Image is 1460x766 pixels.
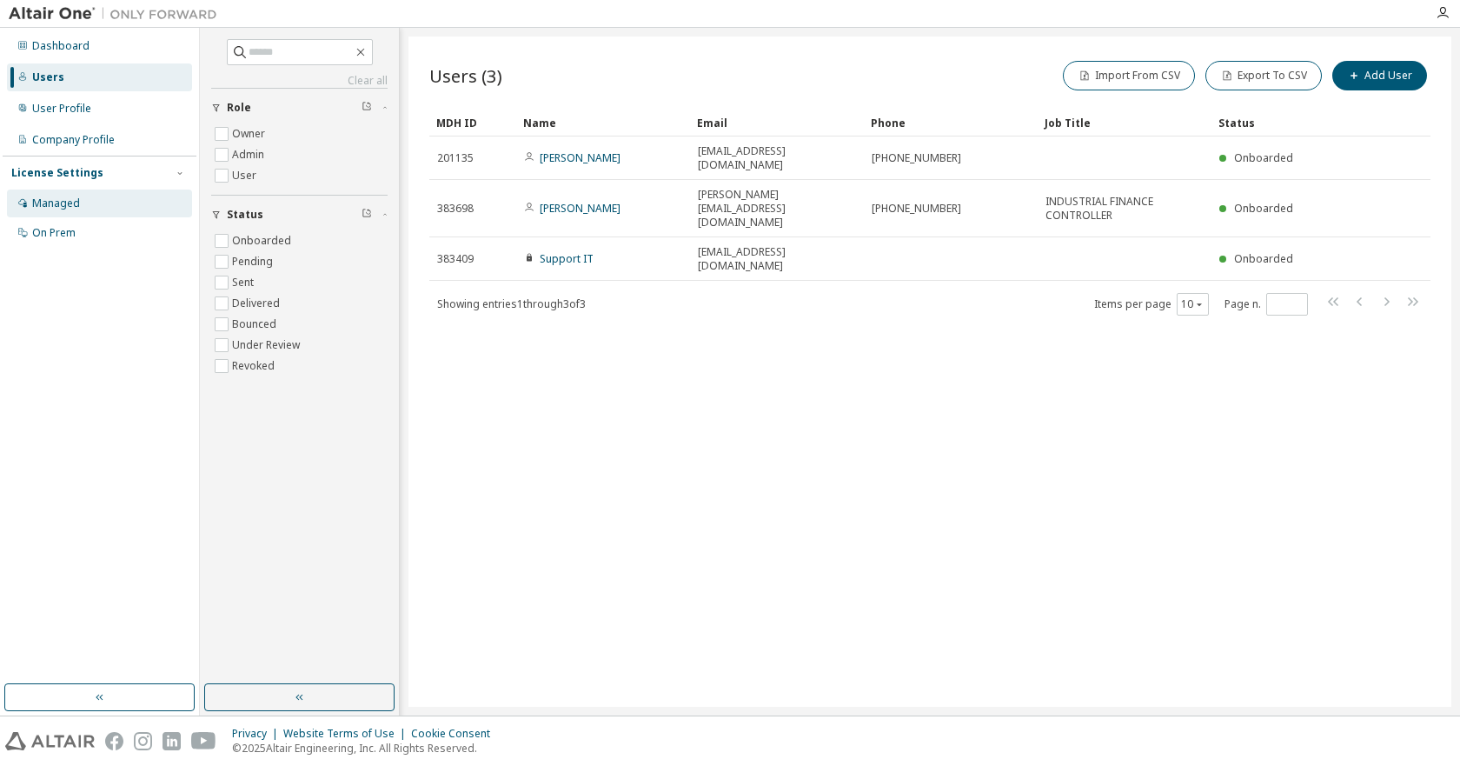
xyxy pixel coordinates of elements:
[211,74,388,88] a: Clear all
[191,732,216,750] img: youtube.svg
[227,208,263,222] span: Status
[1224,293,1308,316] span: Page n.
[105,732,123,750] img: facebook.svg
[232,123,269,144] label: Owner
[411,727,501,741] div: Cookie Consent
[1205,61,1322,90] button: Export To CSV
[5,732,95,750] img: altair_logo.svg
[134,732,152,750] img: instagram.svg
[697,109,857,137] div: Email
[698,245,856,273] span: [EMAIL_ADDRESS][DOMAIN_NAME]
[32,70,64,84] div: Users
[32,226,76,240] div: On Prem
[437,202,474,216] span: 383698
[436,109,509,137] div: MDH ID
[1045,195,1204,223] span: INDUSTRIAL FINANCE CONTROLLER
[211,89,388,127] button: Role
[362,208,372,222] span: Clear filter
[9,5,226,23] img: Altair One
[227,101,251,115] span: Role
[1181,297,1204,311] button: 10
[1234,150,1293,165] span: Onboarded
[32,196,80,210] div: Managed
[1094,293,1209,316] span: Items per page
[540,201,620,216] a: [PERSON_NAME]
[1332,61,1427,90] button: Add User
[429,63,502,88] span: Users (3)
[283,727,411,741] div: Website Terms of Use
[872,151,961,165] span: [PHONE_NUMBER]
[32,133,115,147] div: Company Profile
[698,144,856,172] span: [EMAIL_ADDRESS][DOMAIN_NAME]
[232,727,283,741] div: Privacy
[872,202,961,216] span: [PHONE_NUMBER]
[232,741,501,756] p: © 2025 Altair Engineering, Inc. All Rights Reserved.
[523,109,683,137] div: Name
[437,296,586,311] span: Showing entries 1 through 3 of 3
[1218,109,1340,137] div: Status
[232,165,260,186] label: User
[232,335,303,356] label: Under Review
[232,293,283,314] label: Delivered
[698,188,856,230] span: [PERSON_NAME][EMAIL_ADDRESS][DOMAIN_NAME]
[1045,109,1204,137] div: Job Title
[232,230,295,251] label: Onboarded
[362,101,372,115] span: Clear filter
[232,314,280,335] label: Bounced
[211,196,388,234] button: Status
[437,151,474,165] span: 201135
[540,150,620,165] a: [PERSON_NAME]
[232,272,257,293] label: Sent
[32,39,90,53] div: Dashboard
[1234,251,1293,266] span: Onboarded
[871,109,1031,137] div: Phone
[232,356,278,376] label: Revoked
[232,251,276,272] label: Pending
[232,144,268,165] label: Admin
[1234,201,1293,216] span: Onboarded
[163,732,181,750] img: linkedin.svg
[1063,61,1195,90] button: Import From CSV
[437,252,474,266] span: 383409
[32,102,91,116] div: User Profile
[11,166,103,180] div: License Settings
[540,251,594,266] a: Support IT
